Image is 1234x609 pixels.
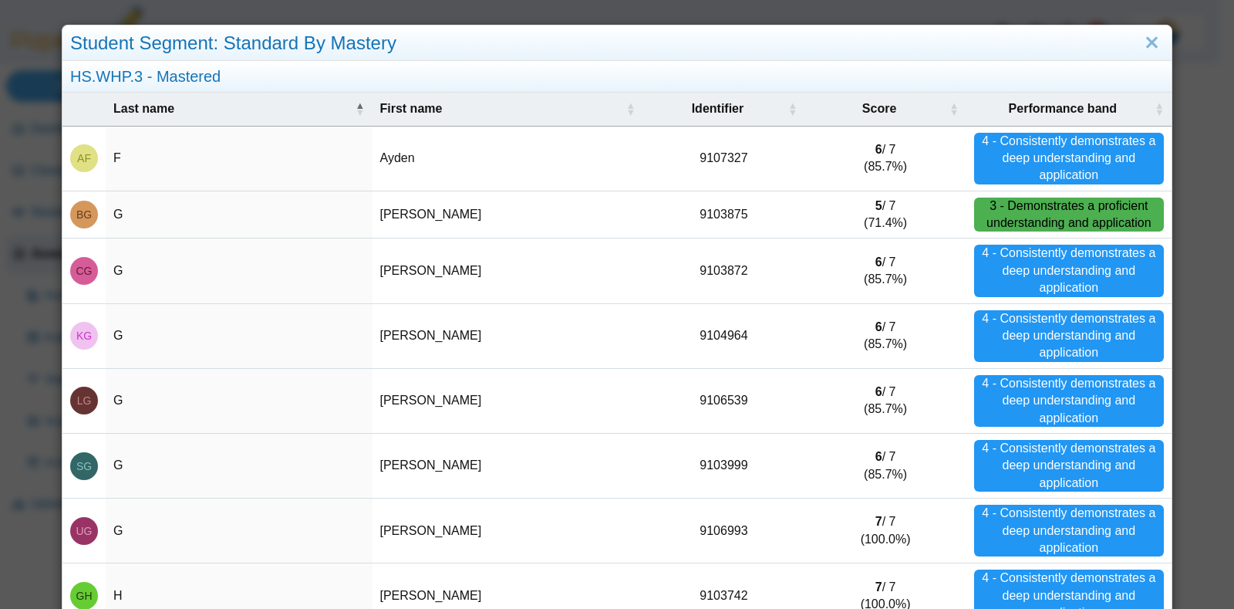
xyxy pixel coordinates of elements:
div: Student Segment: Standard By Mastery [62,25,1172,62]
td: [PERSON_NAME] [373,239,643,303]
div: 4 - Consistently demonstrates a deep understanding and application [974,440,1164,492]
td: [PERSON_NAME] [373,499,643,563]
td: G [106,191,373,239]
span: Kimberly G [76,330,92,341]
div: 4 - Consistently demonstrates a deep understanding and application [974,245,1164,296]
span: Uriel G [76,526,93,536]
div: HS.WHP.3 - Mastered [62,61,1172,93]
span: Identifier : Activate to sort [788,101,797,117]
td: [PERSON_NAME] [373,434,643,499]
td: 9103872 [642,239,804,303]
span: First name [380,100,623,117]
td: [PERSON_NAME] [373,304,643,369]
td: 9106993 [642,499,804,563]
b: 7 [875,515,882,528]
td: G [106,369,373,434]
div: 4 - Consistently demonstrates a deep understanding and application [974,375,1164,427]
span: Last name : Activate to invert sorting [356,101,365,117]
span: Ayden F [77,153,91,164]
span: Colin G [76,266,93,276]
b: 7 [875,580,882,594]
b: 6 [875,320,882,333]
b: 6 [875,385,882,398]
td: 9104964 [642,304,804,369]
td: [PERSON_NAME] [373,191,643,239]
span: Score : Activate to sort [949,101,959,117]
td: G [106,239,373,303]
span: First name : Activate to sort [625,101,635,117]
td: / 7 (85.7%) [805,304,966,369]
span: Performance band : Activate to sort [1155,101,1164,117]
span: Genevieve H [76,590,93,601]
td: [PERSON_NAME] [373,369,643,434]
b: 5 [875,199,882,212]
span: Identifier [650,100,784,117]
b: 6 [875,143,882,156]
td: 9103875 [642,191,804,239]
span: Broden G [76,209,92,220]
span: Last name [113,100,352,117]
b: 6 [875,255,882,269]
div: 4 - Consistently demonstrates a deep understanding and application [974,505,1164,557]
td: 9107327 [642,127,804,191]
td: 9106539 [642,369,804,434]
td: F [106,127,373,191]
td: / 7 (85.7%) [805,369,966,434]
td: G [106,434,373,499]
div: 4 - Consistently demonstrates a deep understanding and application [974,133,1164,184]
td: / 7 (100.0%) [805,499,966,563]
span: Score [813,100,946,117]
b: 6 [875,450,882,463]
td: / 7 (85.7%) [805,127,966,191]
td: G [106,304,373,369]
td: / 7 (85.7%) [805,239,966,303]
td: / 7 (71.4%) [805,191,966,239]
span: Performance band [974,100,1151,117]
td: G [106,499,373,563]
a: Close [1140,30,1164,56]
span: Samantha G [76,461,92,472]
td: Ayden [373,127,643,191]
div: 3 - Demonstrates a proficient understanding and application [974,198,1164,232]
td: / 7 (85.7%) [805,434,966,499]
span: Logan G [77,395,92,406]
div: 4 - Consistently demonstrates a deep understanding and application [974,310,1164,362]
td: 9103999 [642,434,804,499]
